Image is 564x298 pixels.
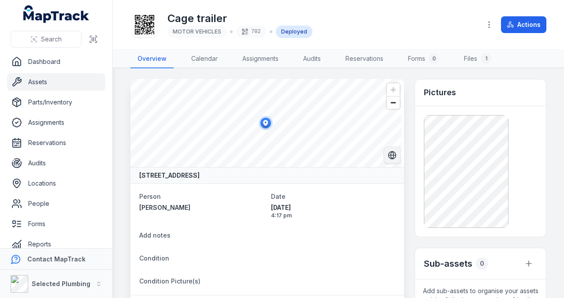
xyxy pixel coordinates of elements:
strong: Selected Plumbing [32,280,90,287]
a: Calendar [184,50,225,68]
div: 702 [236,26,266,38]
span: MOTOR VEHICLES [173,28,221,35]
div: Deployed [276,26,312,38]
a: Assignments [235,50,286,68]
canvas: Map [130,79,401,167]
a: Reports [7,235,105,253]
button: Search [11,31,82,48]
a: People [7,195,105,212]
h3: Pictures [424,86,456,99]
span: Date [271,193,286,200]
a: Dashboard [7,53,105,71]
div: 0 [476,257,488,270]
strong: [STREET_ADDRESS] [139,171,200,180]
a: Forms0 [401,50,446,68]
strong: Contact MapTrack [27,255,85,263]
time: 9/22/2025, 4:17:33 PM [271,203,396,219]
a: Reservations [338,50,390,68]
a: Overview [130,50,174,68]
a: Audits [7,154,105,172]
a: Assignments [7,114,105,131]
a: Locations [7,175,105,192]
div: 0 [429,53,439,64]
span: Condition [139,254,169,262]
button: Switch to Satellite View [384,147,401,164]
a: Parts/Inventory [7,93,105,111]
span: Condition Picture(s) [139,277,200,285]
a: Files1 [457,50,498,68]
span: Add notes [139,231,171,239]
a: Reservations [7,134,105,152]
span: Person [139,193,161,200]
button: Actions [501,16,546,33]
a: Audits [296,50,328,68]
span: [DATE] [271,203,396,212]
h2: Sub-assets [424,257,472,270]
button: Zoom out [387,96,400,109]
button: Zoom in [387,83,400,96]
div: 1 [481,53,491,64]
a: [PERSON_NAME] [139,203,264,212]
a: Assets [7,73,105,91]
a: Forms [7,215,105,233]
a: MapTrack [23,5,89,23]
span: 4:17 pm [271,212,396,219]
span: Search [41,35,62,44]
h1: Cage trailer [167,11,312,26]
